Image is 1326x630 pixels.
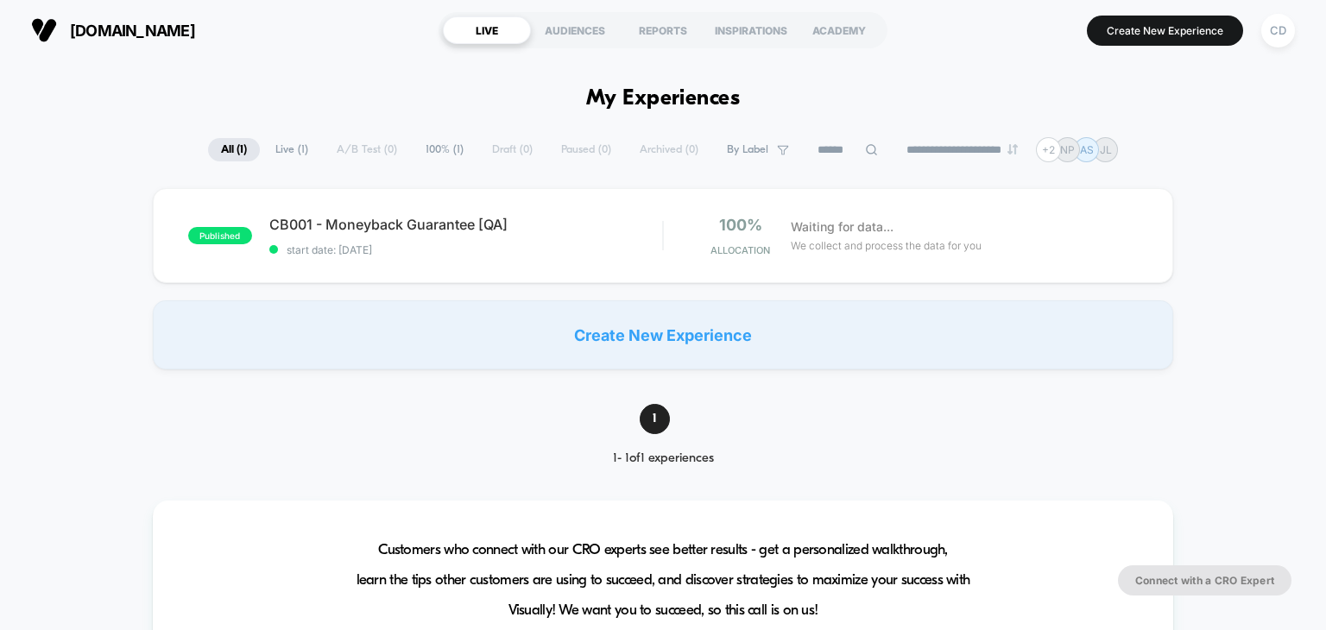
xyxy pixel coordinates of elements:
[1007,144,1018,154] img: end
[586,86,741,111] h1: My Experiences
[413,138,477,161] span: 100% ( 1 )
[791,217,893,236] span: Waiting for data...
[153,300,1174,369] div: Create New Experience
[619,16,707,44] div: REPORTS
[531,16,619,44] div: AUDIENCES
[1261,14,1295,47] div: CD
[1080,143,1094,156] p: AS
[707,16,795,44] div: INSPIRATIONS
[795,16,883,44] div: ACADEMY
[208,138,260,161] span: All ( 1 )
[357,535,970,626] span: Customers who connect with our CRO experts see better results - get a personalized walkthrough, l...
[269,216,663,233] span: CB001 - Moneyback Guarantee [QA]
[31,17,57,43] img: Visually logo
[269,243,663,256] span: start date: [DATE]
[1036,137,1061,162] div: + 2
[188,227,252,244] span: published
[1060,143,1075,156] p: NP
[719,216,762,234] span: 100%
[443,16,531,44] div: LIVE
[1256,13,1300,48] button: CD
[70,22,195,40] span: [DOMAIN_NAME]
[710,244,770,256] span: Allocation
[1087,16,1243,46] button: Create New Experience
[26,16,200,44] button: [DOMAIN_NAME]
[1100,143,1112,156] p: JL
[1118,565,1291,595] button: Connect with a CRO Expert
[262,138,321,161] span: Live ( 1 )
[791,237,982,254] span: We collect and process the data for you
[727,143,768,156] span: By Label
[580,451,747,466] div: 1 - 1 of 1 experiences
[640,404,670,434] span: 1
